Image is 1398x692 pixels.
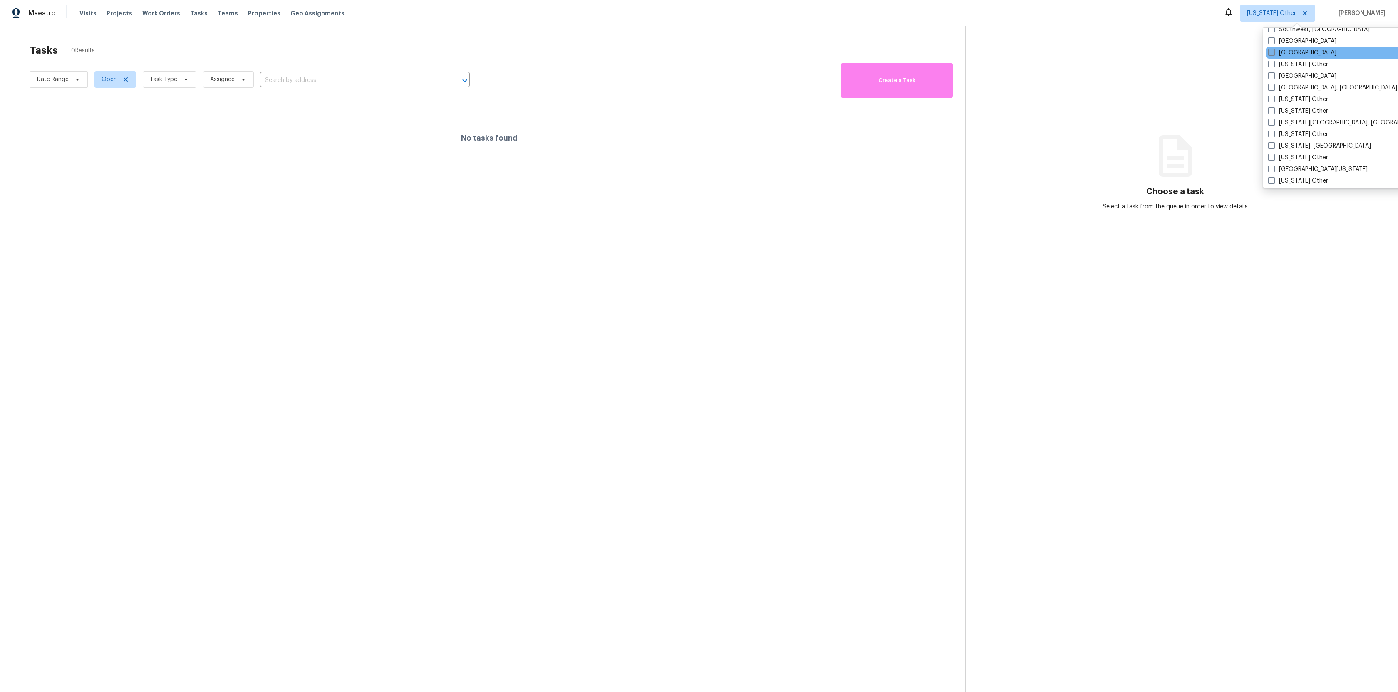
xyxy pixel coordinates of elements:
[1146,188,1204,196] h3: Choose a task
[1268,177,1328,185] label: [US_STATE] Other
[1268,84,1397,92] label: [GEOGRAPHIC_DATA], [GEOGRAPHIC_DATA]
[1268,37,1336,45] label: [GEOGRAPHIC_DATA]
[459,75,471,86] button: Open
[107,9,132,17] span: Projects
[30,46,58,54] h2: Tasks
[142,9,180,17] span: Work Orders
[1268,165,1368,173] label: [GEOGRAPHIC_DATA][US_STATE]
[1335,9,1386,17] span: [PERSON_NAME]
[1268,72,1336,80] label: [GEOGRAPHIC_DATA]
[102,75,117,84] span: Open
[218,9,238,17] span: Teams
[1268,60,1328,69] label: [US_STATE] Other
[1268,142,1371,150] label: [US_STATE], [GEOGRAPHIC_DATA]
[210,75,235,84] span: Assignee
[79,9,97,17] span: Visits
[290,9,345,17] span: Geo Assignments
[28,9,56,17] span: Maestro
[150,75,177,84] span: Task Type
[1268,95,1328,104] label: [US_STATE] Other
[1268,107,1328,115] label: [US_STATE] Other
[1268,25,1370,34] label: Southwest, [GEOGRAPHIC_DATA]
[37,75,69,84] span: Date Range
[71,47,95,55] span: 0 Results
[1268,153,1328,162] label: [US_STATE] Other
[248,9,280,17] span: Properties
[1268,130,1328,138] label: [US_STATE] Other
[190,10,208,16] span: Tasks
[1071,203,1280,211] div: Select a task from the queue in order to view details
[841,63,953,98] button: Create a Task
[461,134,518,142] h4: No tasks found
[845,76,949,85] span: Create a Task
[1247,9,1296,17] span: [US_STATE] Other
[260,74,446,87] input: Search by address
[1268,49,1336,57] label: [GEOGRAPHIC_DATA]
